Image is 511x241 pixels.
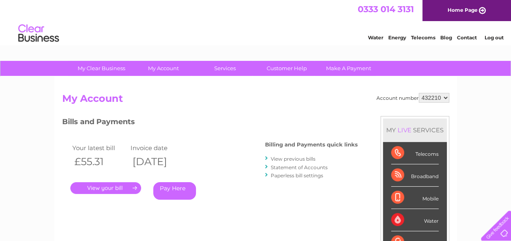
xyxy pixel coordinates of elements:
div: Telecoms [391,142,439,164]
a: Paperless bill settings [271,172,323,179]
div: Water [391,209,439,231]
a: View previous bills [271,156,315,162]
a: Telecoms [411,34,435,41]
div: Broadband [391,164,439,187]
a: 0333 014 3131 [358,4,414,14]
div: Clear Business is a trading name of Verastar Limited (registered in [GEOGRAPHIC_DATA] No. 3667643... [64,4,448,39]
a: Services [191,61,259,76]
a: Water [368,34,383,41]
td: Invoice date [128,142,187,153]
h3: Bills and Payments [62,116,358,130]
a: My Account [130,61,197,76]
a: Pay Here [153,182,196,200]
td: Your latest bill [70,142,129,153]
a: Contact [457,34,477,41]
a: Blog [440,34,452,41]
th: [DATE] [128,153,187,170]
h4: Billing and Payments quick links [265,142,358,148]
a: Statement of Accounts [271,164,328,170]
a: My Clear Business [68,61,135,76]
th: £55.31 [70,153,129,170]
div: MY SERVICES [383,118,447,142]
h2: My Account [62,93,449,108]
div: LIVE [396,126,413,134]
a: . [70,182,141,194]
a: Make A Payment [315,61,382,76]
div: Mobile [391,187,439,209]
div: Account number [376,93,449,103]
a: Log out [484,34,503,41]
a: Energy [388,34,406,41]
img: logo.png [18,21,59,46]
a: Customer Help [253,61,320,76]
